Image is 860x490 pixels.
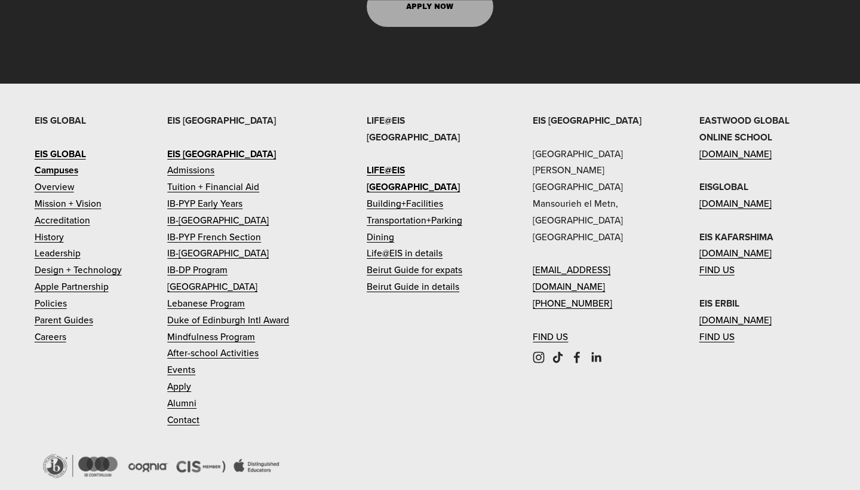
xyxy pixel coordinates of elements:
[533,351,545,363] a: Instagram
[699,329,735,345] a: FIND US
[167,195,242,212] a: IB-PYP Early Years
[699,312,772,329] a: [DOMAIN_NAME]
[167,179,259,195] a: Tuition + Financial Aid
[35,212,90,229] a: Accreditation
[35,114,86,127] strong: EIS GLOBAL
[367,262,462,278] a: Beirut Guide for expats
[590,351,602,363] a: LinkedIn
[35,179,74,195] a: Overview
[699,296,739,310] strong: EIS ERBIL
[167,229,261,246] a: IB-PYP French Section
[367,278,459,295] a: Beirut Guide in details
[167,212,269,229] a: IB-[GEOGRAPHIC_DATA]
[167,262,228,278] a: IB-DP Program
[35,229,64,246] a: History
[533,262,659,295] a: [EMAIL_ADDRESS][DOMAIN_NAME]
[699,230,773,244] strong: EIS KAFARSHIMA
[699,146,772,163] a: [DOMAIN_NAME]
[699,195,772,212] a: [DOMAIN_NAME]
[699,262,735,278] a: FIND US
[367,114,460,144] strong: LIFE@EIS [GEOGRAPHIC_DATA]
[167,162,214,179] a: Admissions
[167,147,276,161] strong: EIS [GEOGRAPHIC_DATA]
[167,295,245,312] a: Lebanese Program
[35,162,78,179] a: Campuses
[167,329,255,345] a: Mindfulness Program
[533,295,612,312] a: [PHONE_NUMBER]
[699,245,772,262] a: [DOMAIN_NAME]
[167,378,191,395] a: Apply
[533,329,568,345] a: FIND US
[35,163,78,177] strong: Campuses
[367,212,462,229] a: Transportation+Parking
[167,245,269,262] a: IB-[GEOGRAPHIC_DATA]
[552,351,564,363] a: TikTok
[35,312,93,329] a: Parent Guides
[167,345,259,362] a: After-school Activities
[167,278,257,295] a: [GEOGRAPHIC_DATA]
[35,195,102,212] a: Mission + Vision
[35,147,86,161] strong: EIS GLOBAL
[35,295,67,312] a: Policies
[167,395,196,412] a: Alumni
[533,114,641,127] strong: EIS [GEOGRAPHIC_DATA]
[367,245,443,262] a: Life@EIS in details
[35,245,81,262] a: Leadership
[35,278,109,295] a: Apple Partnership
[699,180,748,194] strong: EISGLOBAL
[367,163,460,194] strong: LIFE@EIS [GEOGRAPHIC_DATA]
[35,329,66,345] a: Careers
[35,146,86,163] a: EIS GLOBAL
[167,312,289,329] a: Duke of Edinburgh Intl Award
[571,351,583,363] a: Facebook
[167,146,276,163] a: EIS [GEOGRAPHIC_DATA]
[367,162,493,195] a: LIFE@EIS [GEOGRAPHIC_DATA]
[699,114,790,144] strong: EASTWOOD GLOBAL ONLINE SCHOOL
[533,112,659,345] p: [GEOGRAPHIC_DATA] [PERSON_NAME][GEOGRAPHIC_DATA] Mansourieh el Metn, [GEOGRAPHIC_DATA] [GEOGRAPHI...
[367,195,443,212] a: Building+Facilities
[167,114,276,127] strong: EIS [GEOGRAPHIC_DATA]
[167,362,195,378] a: Events
[167,412,199,428] a: Contact
[35,262,122,278] a: Design + Technology
[367,229,394,246] a: Dining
